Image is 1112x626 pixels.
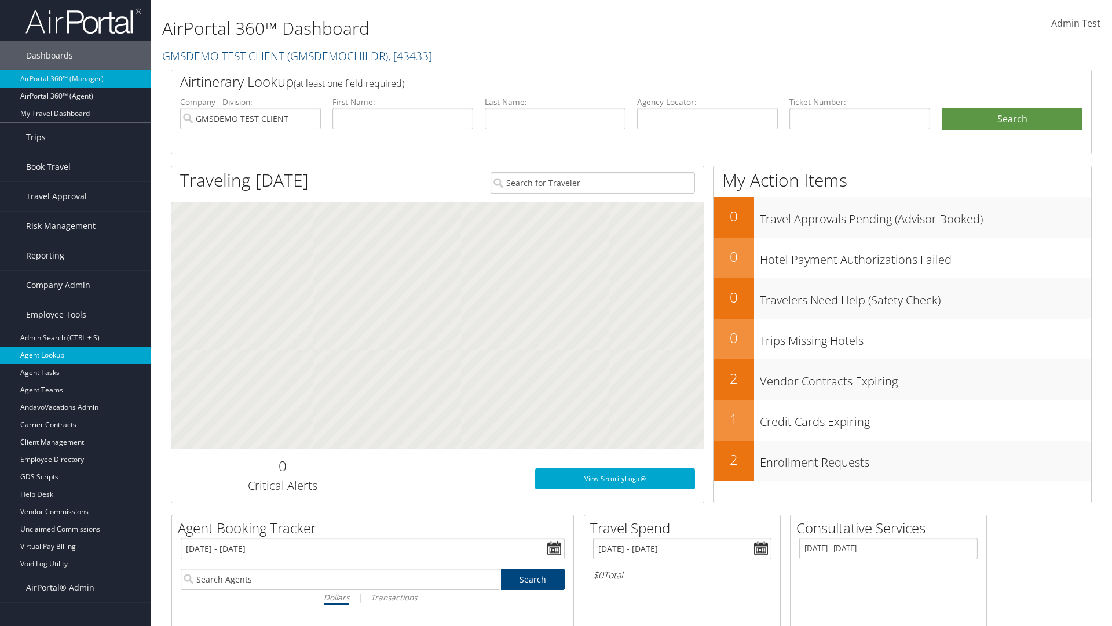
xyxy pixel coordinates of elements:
h2: 0 [714,247,754,267]
a: 0Travelers Need Help (Safety Check) [714,278,1091,319]
label: First Name: [332,96,473,108]
input: Search for Traveler [491,172,695,194]
i: Dollars [324,592,349,603]
label: Agency Locator: [637,96,778,108]
a: 2Enrollment Requests [714,441,1091,481]
h3: Trips Missing Hotels [760,327,1091,349]
h2: 0 [714,287,754,307]
h1: My Action Items [714,168,1091,192]
span: , [ 43433 ] [388,48,432,64]
a: 0Trips Missing Hotels [714,319,1091,359]
h2: 0 [180,456,385,476]
h2: 0 [714,206,754,226]
h3: Vendor Contracts Expiring [760,367,1091,390]
span: Book Travel [26,152,71,181]
h2: 2 [714,450,754,469]
h6: Total [593,569,771,581]
a: 0Hotel Payment Authorizations Failed [714,238,1091,278]
i: Transactions [371,592,417,603]
span: Company Admin [26,271,90,300]
span: ( GMSDEMOCHILDR ) [287,48,388,64]
span: Travel Approval [26,182,87,211]
h1: Traveling [DATE] [180,168,309,192]
h2: Consultative Services [796,518,986,538]
h3: Hotel Payment Authorizations Failed [760,246,1091,268]
label: Last Name: [485,96,625,108]
h3: Credit Cards Expiring [760,408,1091,430]
span: Employee Tools [26,300,86,329]
button: Search [942,108,1082,131]
h2: 1 [714,409,754,429]
a: 2Vendor Contracts Expiring [714,359,1091,400]
a: 1Credit Cards Expiring [714,400,1091,441]
span: (at least one field required) [294,77,404,90]
img: airportal-logo.png [25,8,141,35]
span: AirPortal® Admin [26,573,94,602]
a: Search [501,569,565,590]
a: View SecurityLogic® [535,468,695,489]
a: Admin Test [1051,6,1100,42]
span: Admin Test [1051,17,1100,30]
span: Risk Management [26,212,96,241]
a: 0Travel Approvals Pending (Advisor Booked) [714,197,1091,238]
a: GMSDEMO TEST CLIENT [162,48,432,64]
h3: Travelers Need Help (Safety Check) [760,286,1091,308]
div: | [181,590,565,605]
h2: Airtinerary Lookup [180,72,1006,92]
h3: Critical Alerts [180,478,385,494]
span: Trips [26,123,46,152]
h1: AirPortal 360™ Dashboard [162,16,788,41]
input: Search Agents [181,569,500,590]
h3: Travel Approvals Pending (Advisor Booked) [760,205,1091,227]
h2: Agent Booking Tracker [178,518,573,538]
h2: 2 [714,369,754,388]
h2: Travel Spend [590,518,780,538]
span: Dashboards [26,41,73,70]
label: Company - Division: [180,96,321,108]
label: Ticket Number: [789,96,930,108]
span: Reporting [26,241,64,270]
h3: Enrollment Requests [760,449,1091,471]
span: $0 [593,569,603,581]
h2: 0 [714,328,754,348]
